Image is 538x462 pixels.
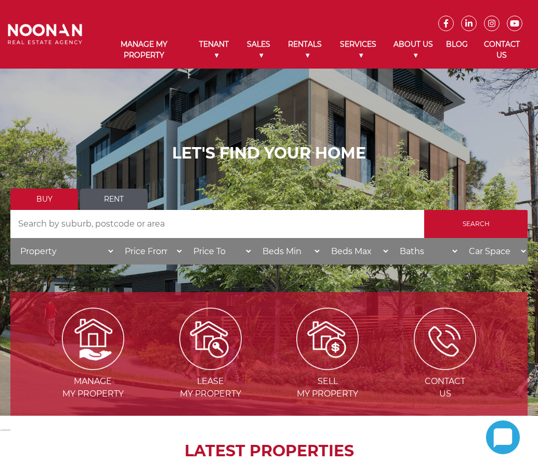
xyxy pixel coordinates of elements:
a: Manage My Property [98,31,191,69]
span: Lease my Property [153,375,268,400]
a: Buy [10,189,78,210]
span: Sell my Property [270,375,386,400]
input: Search by suburb, postcode or area [10,210,424,238]
img: ICONS [414,308,476,370]
a: ContactUs [387,333,503,399]
a: Rent [80,189,148,210]
span: Manage my Property [35,375,151,400]
a: Contact Us [473,31,530,69]
h1: LET'S FIND YOUR HOME [10,144,528,163]
a: About Us [385,31,441,69]
a: Blog [441,31,473,58]
h2: LATEST PROPERTIES [36,442,502,460]
a: Managemy Property [35,333,151,399]
img: Sell my property [296,308,359,370]
a: Tenant [190,31,238,69]
a: Rentals [279,31,331,69]
a: Services [331,31,386,69]
a: Leasemy Property [153,333,268,399]
a: Sales [238,31,280,69]
img: Lease my property [179,308,242,370]
img: Manage my Property [62,308,124,370]
a: Sellmy Property [270,333,386,399]
input: Search [424,210,528,238]
img: Noonan Real Estate Agency [8,24,82,45]
span: Contact Us [387,375,503,400]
